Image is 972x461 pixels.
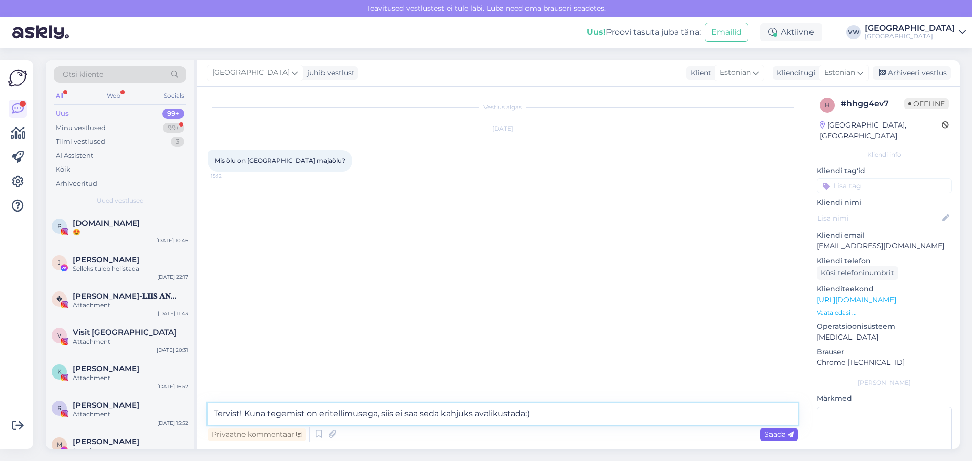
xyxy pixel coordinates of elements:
span: Mohsin Mia [73,437,139,446]
span: Päevapraad.ee [73,219,140,228]
div: Kõik [56,164,70,175]
textarea: Tervist! Kuna tegemist on eritellimusega, siis ei saa seda kahjuks avalikustada:) [208,403,798,425]
div: 99+ [162,109,184,119]
span: Estonian [824,67,855,78]
p: Märkmed [817,393,952,404]
span: 15:12 [211,172,249,180]
span: Saada [764,430,794,439]
div: Vestlus algas [208,103,798,112]
div: Küsi telefoninumbrit [817,266,898,280]
b: Uus! [587,27,606,37]
span: � [56,295,62,303]
div: [PERSON_NAME] [817,378,952,387]
div: Uus [56,109,69,119]
div: [DATE] 10:46 [156,237,188,244]
span: V [57,331,61,339]
span: K [57,368,62,375]
div: All [54,89,65,102]
div: AI Assistent [56,151,93,161]
div: Selleks tuleb helistada [73,264,188,273]
div: Arhiveeritud [56,179,97,189]
div: juhib vestlust [303,68,355,78]
div: Attachment [73,337,188,346]
div: Attachment [73,410,188,419]
div: [DATE] 22:17 [157,273,188,281]
input: Lisa tag [817,178,952,193]
span: Jaanika Aasav [73,255,139,264]
span: Uued vestlused [97,196,144,205]
div: Klienditugi [773,68,816,78]
span: Otsi kliente [63,69,103,80]
a: [URL][DOMAIN_NAME] [817,295,896,304]
span: Raili Roosmaa [73,401,139,410]
div: Web [105,89,123,102]
span: R [57,404,62,412]
span: Mis õlu on [GEOGRAPHIC_DATA] majaõlu? [215,157,345,164]
p: Vaata edasi ... [817,308,952,317]
div: Klient [686,68,711,78]
span: P [57,222,62,230]
div: 99+ [163,123,184,133]
p: Kliendi email [817,230,952,241]
div: Minu vestlused [56,123,106,133]
div: [DATE] 15:52 [157,419,188,427]
p: [MEDICAL_DATA] [817,332,952,343]
div: Attachment [73,373,188,383]
span: M [57,441,62,448]
div: [GEOGRAPHIC_DATA] [865,24,955,32]
span: h [825,101,830,109]
div: [DATE] [208,124,798,133]
div: Aktiivne [760,23,822,41]
input: Lisa nimi [817,213,940,224]
p: [EMAIL_ADDRESS][DOMAIN_NAME] [817,241,952,252]
div: [DATE] 20:31 [157,346,188,354]
div: Kliendi info [817,150,952,159]
div: [GEOGRAPHIC_DATA] [865,32,955,40]
div: [DATE] 11:43 [158,310,188,317]
div: Privaatne kommentaar [208,428,306,441]
div: Proovi tasuta juba täna: [587,26,701,38]
a: [GEOGRAPHIC_DATA][GEOGRAPHIC_DATA] [865,24,966,40]
div: [GEOGRAPHIC_DATA], [GEOGRAPHIC_DATA] [820,120,942,141]
p: Klienditeekond [817,284,952,295]
div: Socials [161,89,186,102]
div: [DATE] 16:52 [157,383,188,390]
p: Kliendi tag'id [817,165,952,176]
span: Visit Pärnu [73,328,176,337]
span: 𝐀𝐍𝐍𝐀-𝐋𝐈𝐈𝐒 𝐀𝐍𝐍𝐔𝐒 [73,291,178,301]
div: Arhiveeri vestlus [873,66,951,80]
span: Offline [904,98,949,109]
div: Tiimi vestlused [56,137,105,147]
span: Estonian [720,67,751,78]
div: 3 [171,137,184,147]
div: VW [846,25,861,39]
p: Kliendi telefon [817,256,952,266]
span: [GEOGRAPHIC_DATA] [212,67,290,78]
div: Attachment [73,301,188,310]
div: 😍 [73,228,188,237]
p: Kliendi nimi [817,197,952,208]
span: Katri Kägo [73,364,139,373]
p: Brauser [817,347,952,357]
div: # hhgg4ev7 [841,98,904,110]
span: J [58,259,61,266]
img: Askly Logo [8,68,27,88]
div: Attachment [73,446,188,455]
p: Operatsioonisüsteem [817,321,952,332]
button: Emailid [705,23,748,42]
p: Chrome [TECHNICAL_ID] [817,357,952,368]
